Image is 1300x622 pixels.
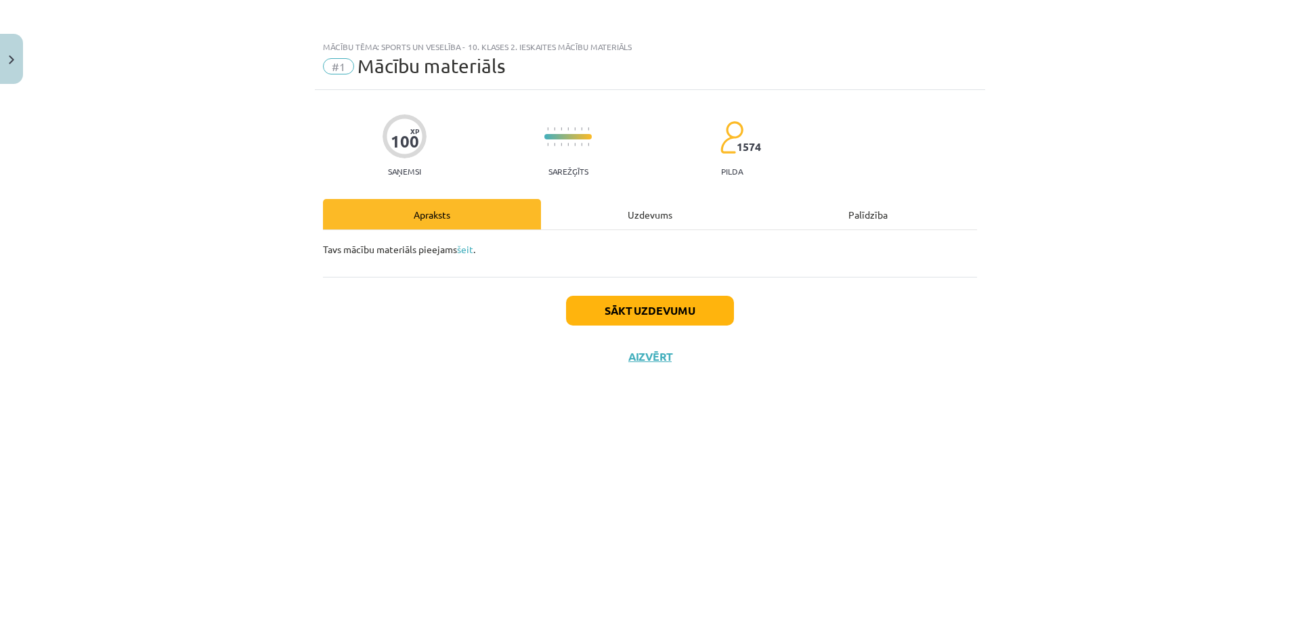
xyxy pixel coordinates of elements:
img: icon-short-line-57e1e144782c952c97e751825c79c345078a6d821885a25fce030b3d8c18986b.svg [554,127,555,131]
img: icon-short-line-57e1e144782c952c97e751825c79c345078a6d821885a25fce030b3d8c18986b.svg [547,143,548,146]
div: Apraksts [323,199,541,229]
img: icon-short-line-57e1e144782c952c97e751825c79c345078a6d821885a25fce030b3d8c18986b.svg [581,143,582,146]
img: icon-short-line-57e1e144782c952c97e751825c79c345078a6d821885a25fce030b3d8c18986b.svg [588,143,589,146]
button: Aizvērt [624,350,676,363]
span: XP [410,127,419,135]
p: Tavs mācību materiāls pieejams . [323,242,977,257]
button: Sākt uzdevumu [566,296,734,326]
div: Uzdevums [541,199,759,229]
img: icon-short-line-57e1e144782c952c97e751825c79c345078a6d821885a25fce030b3d8c18986b.svg [581,127,582,131]
div: 100 [391,132,419,151]
img: icon-short-line-57e1e144782c952c97e751825c79c345078a6d821885a25fce030b3d8c18986b.svg [567,127,569,131]
img: icon-short-line-57e1e144782c952c97e751825c79c345078a6d821885a25fce030b3d8c18986b.svg [574,127,576,131]
span: 1574 [737,141,761,153]
img: icon-close-lesson-0947bae3869378f0d4975bcd49f059093ad1ed9edebbc8119c70593378902aed.svg [9,55,14,64]
img: icon-short-line-57e1e144782c952c97e751825c79c345078a6d821885a25fce030b3d8c18986b.svg [554,143,555,146]
div: Mācību tēma: Sports un veselība - 10. klases 2. ieskaites mācību materiāls [323,42,977,51]
p: Sarežģīts [548,166,588,176]
img: icon-short-line-57e1e144782c952c97e751825c79c345078a6d821885a25fce030b3d8c18986b.svg [561,127,562,131]
span: Mācību materiāls [357,55,505,77]
p: pilda [721,166,743,176]
img: icon-short-line-57e1e144782c952c97e751825c79c345078a6d821885a25fce030b3d8c18986b.svg [561,143,562,146]
img: icon-short-line-57e1e144782c952c97e751825c79c345078a6d821885a25fce030b3d8c18986b.svg [588,127,589,131]
img: icon-short-line-57e1e144782c952c97e751825c79c345078a6d821885a25fce030b3d8c18986b.svg [574,143,576,146]
span: #1 [323,58,354,74]
div: Palīdzība [759,199,977,229]
img: icon-short-line-57e1e144782c952c97e751825c79c345078a6d821885a25fce030b3d8c18986b.svg [547,127,548,131]
img: icon-short-line-57e1e144782c952c97e751825c79c345078a6d821885a25fce030b3d8c18986b.svg [567,143,569,146]
p: Saņemsi [383,166,427,176]
img: students-c634bb4e5e11cddfef0936a35e636f08e4e9abd3cc4e673bd6f9a4125e45ecb1.svg [720,120,743,154]
a: šeit [457,243,473,255]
